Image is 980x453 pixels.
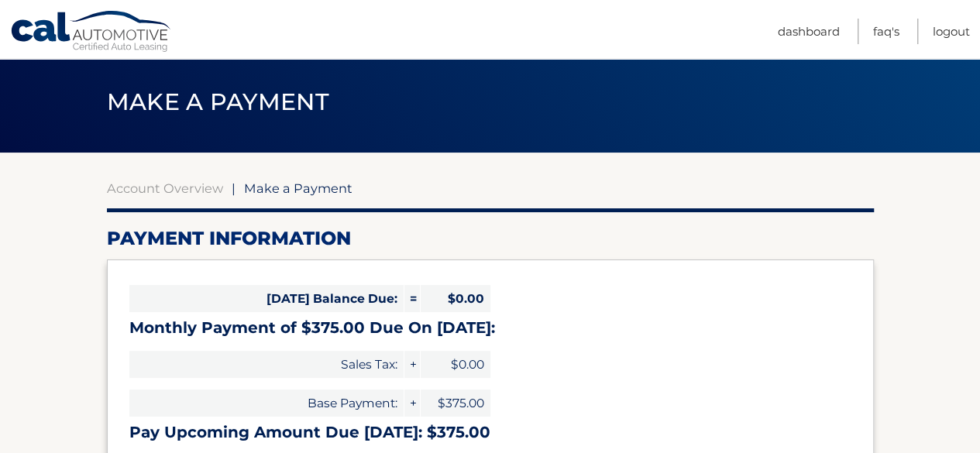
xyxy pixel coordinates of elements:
span: $0.00 [421,285,490,312]
span: + [404,351,420,378]
span: = [404,285,420,312]
a: Logout [933,19,970,44]
span: $375.00 [421,390,490,417]
span: Make a Payment [244,180,352,196]
span: $0.00 [421,351,490,378]
span: + [404,390,420,417]
span: | [232,180,236,196]
a: Account Overview [107,180,223,196]
span: [DATE] Balance Due: [129,285,404,312]
a: Dashboard [778,19,840,44]
h2: Payment Information [107,227,874,250]
span: Base Payment: [129,390,404,417]
span: Make a Payment [107,88,329,116]
a: FAQ's [873,19,899,44]
h3: Pay Upcoming Amount Due [DATE]: $375.00 [129,423,851,442]
a: Cal Automotive [10,10,173,55]
span: Sales Tax: [129,351,404,378]
h3: Monthly Payment of $375.00 Due On [DATE]: [129,318,851,338]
